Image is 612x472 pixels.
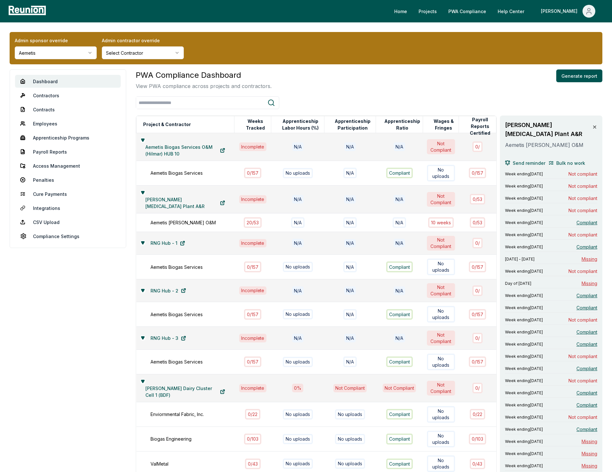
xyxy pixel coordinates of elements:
[513,160,545,166] span: Send reminder
[427,354,455,370] div: No uploads
[15,131,121,144] a: Apprenticeship Programs
[505,439,543,444] span: Week ending [DATE]
[381,118,423,131] button: Apprenticeship Ratio
[335,459,365,469] div: No uploads
[505,463,543,468] span: Week ending [DATE]
[283,357,313,367] div: No uploads
[505,403,543,408] span: Week ending [DATE]
[568,195,597,202] span: Not compliant
[343,217,357,228] div: N/A
[292,142,304,151] div: N/A
[582,256,597,262] span: Missing
[335,409,365,420] div: No uploads
[15,159,121,172] a: Access Management
[151,358,241,365] div: Aemetis Biogas Services
[505,184,543,189] span: Week ending [DATE]
[472,333,483,343] div: 0 /
[505,121,592,139] h3: [PERSON_NAME] [MEDICAL_DATA] Plant A&R
[582,462,597,469] span: Missing
[427,165,455,181] div: No uploads
[389,5,606,18] nav: Main
[536,5,600,18] button: [PERSON_NAME]
[568,268,597,275] span: Not compliant
[505,378,543,383] span: Week ending [DATE]
[505,172,543,177] span: Week ending [DATE]
[244,168,261,178] div: 0 / 157
[576,365,597,372] span: Compliant
[292,239,304,247] div: N/A
[292,195,304,204] div: N/A
[413,5,442,18] a: Projects
[505,208,543,213] span: Week ending [DATE]
[239,384,266,392] div: Incomplete
[292,334,304,342] div: N/A
[505,390,543,396] span: Week ending [DATE]
[245,459,261,469] div: 0 / 43
[576,304,597,311] span: Compliant
[576,329,597,335] span: Compliant
[145,332,191,345] a: RNG Hub - 3
[145,237,190,250] a: RNG Hub - 1
[505,220,543,225] span: Week ending [DATE]
[283,262,313,272] div: No uploads
[102,37,184,44] label: Admin contractor override
[244,356,261,367] div: 0 / 157
[145,284,191,297] a: RNG Hub - 2
[469,309,486,320] div: 0 / 157
[386,168,413,178] div: Compliant
[427,455,455,472] div: No uploads
[427,192,455,207] div: Not Compliant
[505,232,543,237] span: Week ending [DATE]
[140,144,231,157] a: Aemetis Biogas Services O&M (Hilmar) HUB 10
[394,334,405,342] div: N/A
[244,434,261,444] div: 0 / 103
[15,216,121,228] a: CSV Upload
[151,311,241,318] div: Aemetis Biogas Services
[505,354,543,359] span: Week ending [DATE]
[505,451,543,456] span: Week ending [DATE]
[15,188,121,200] a: Cure Payments
[568,231,597,238] span: Not compliant
[472,383,483,393] div: 0 /
[239,195,266,204] div: Incomplete
[239,239,266,247] div: Incomplete
[505,293,543,298] span: Week ending [DATE]
[568,353,597,360] span: Not compliant
[151,436,241,442] div: Biogas Engineering
[386,356,413,367] div: Compliant
[505,281,531,286] span: Day of [DATE]
[568,171,597,177] span: Not compliant
[394,286,405,295] div: N/A
[505,415,543,420] span: Week ending [DATE]
[582,438,597,445] span: Missing
[15,37,97,44] label: Admin sponsor override
[472,285,483,296] div: 0 /
[394,195,405,204] div: N/A
[469,434,486,444] div: 0 / 103
[245,409,260,420] div: 0 / 22
[386,261,413,272] div: Compliant
[151,411,241,418] div: Enviornmental Fabric, Inc.
[505,141,592,149] p: Aemetis [PERSON_NAME] O&M
[393,217,406,228] div: N/A
[244,261,261,272] div: 0 / 157
[239,334,266,342] div: Incomplete
[427,431,455,447] div: No uploads
[344,142,356,151] div: N/A
[427,259,455,275] div: No uploads
[469,356,486,367] div: 0 / 157
[244,309,261,320] div: 0 / 157
[568,377,597,384] span: Not compliant
[291,217,305,228] div: N/A
[15,230,121,243] a: Compliance Settings
[576,219,597,226] span: Compliant
[330,118,376,131] button: Apprenticeship Participation
[394,239,405,247] div: N/A
[142,118,192,131] button: Project & Contractor
[549,156,585,169] button: Bulk no work
[505,366,543,371] span: Week ending [DATE]
[568,207,597,214] span: Not compliant
[333,384,367,392] div: Not Compliant
[428,217,454,228] div: 10 week s
[343,261,357,272] div: N/A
